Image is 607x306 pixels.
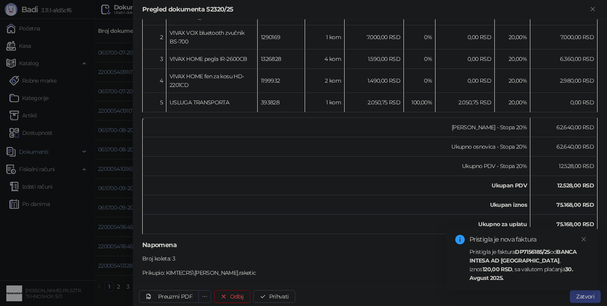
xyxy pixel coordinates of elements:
td: 0,00 RSD [435,69,495,93]
td: 4 [143,69,166,93]
td: 5 [143,93,166,112]
span: ellipsis [202,294,207,299]
a: Preuzmi PDF [139,290,199,303]
div: Pregled dokumenta 52320/25 [142,5,588,14]
button: Odbij [214,290,250,303]
td: 2.050,75 RSD [345,93,404,112]
td: 62.640,00 RSD [530,118,598,137]
span: 20,00 % [509,99,527,106]
td: 3 [143,49,166,69]
td: 2 kom [305,69,345,93]
td: 393828 [258,93,305,112]
td: Ukupno osnovica - Stopa 20% [143,137,530,157]
button: Prihvati [253,290,295,303]
div: Pristigla je nova faktura [469,235,588,244]
td: 12.528,00 RSD [530,157,598,176]
td: 0% [404,49,435,69]
strong: Ukupan iznos [490,201,527,208]
td: 2.050,75 RSD [435,93,495,112]
div: VIVAX HOME pegla IR-2600CB [170,55,254,63]
td: 7.000,00 RSD [530,25,598,49]
td: 0,00 RSD [435,49,495,69]
td: 1.590,00 RSD [345,49,404,69]
strong: 75.168,00 RSD [556,221,594,228]
strong: Ukupan PDV [492,182,527,189]
td: 1199932 [258,69,305,93]
strong: Ukupno za uplatu [478,221,527,228]
td: 2 [143,25,166,49]
td: 0% [404,69,435,93]
div: Broj koleta: 3 Prikupio: KIMTECRS\[PERSON_NAME].raketic [141,255,258,276]
td: 1 kom [305,93,345,112]
button: Zatvori [588,5,598,14]
td: [PERSON_NAME] - Stopa 20% [143,118,530,137]
div: Preuzmi PDF [158,293,192,300]
strong: 12.528,00 RSD [557,182,594,189]
span: 20,00 % [509,34,527,41]
td: 2.980,00 RSD [530,69,598,93]
strong: 75.168,00 RSD [556,201,594,208]
td: 1.490,00 RSD [345,69,404,93]
td: 0,00 RSD [435,25,495,49]
td: 6.360,00 RSD [530,49,598,69]
div: USLUGA TRANSPORTA [170,98,254,107]
td: 62.640,00 RSD [530,137,598,157]
td: 4 kom [305,49,345,69]
a: Close [579,235,588,244]
strong: 120,00 RSD [483,266,513,273]
td: Ukupno PDV - Stopa 20% [143,157,530,176]
span: 20,00 % [509,55,527,62]
span: 20,00 % [509,77,527,84]
td: 1326828 [258,49,305,69]
td: 0,00 RSD [530,93,598,112]
strong: DP7156185/25 [515,248,550,255]
div: Pristigla je faktura od , iznos , sa valutom plaćanja [469,247,588,282]
span: info-circle [455,235,465,244]
button: Zatvori [570,290,601,303]
td: 1290169 [258,25,305,49]
td: 7.000,00 RSD [345,25,404,49]
h5: Napomena [142,240,598,250]
td: 0% [404,25,435,49]
td: 1 kom [305,25,345,49]
div: VIVAX HOME fen za kosu HD-2201CD [170,72,254,89]
td: 100,00% [404,93,435,112]
span: close [581,236,586,242]
div: VIVAX VOX bluetooth zvučnik BS-700 [170,28,254,46]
